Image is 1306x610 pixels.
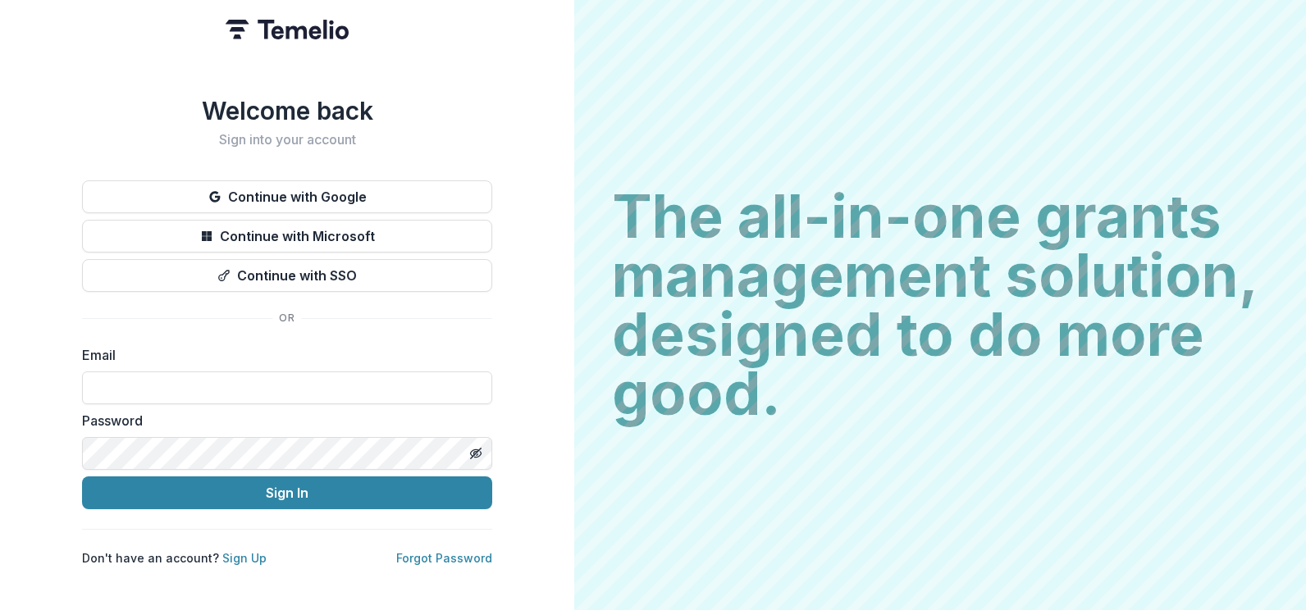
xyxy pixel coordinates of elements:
p: Don't have an account? [82,549,267,567]
button: Continue with Google [82,180,492,213]
label: Email [82,345,482,365]
img: Temelio [226,20,349,39]
button: Sign In [82,476,492,509]
a: Sign Up [222,551,267,565]
h2: Sign into your account [82,132,492,148]
a: Forgot Password [396,551,492,565]
button: Toggle password visibility [463,440,489,467]
label: Password [82,411,482,430]
button: Continue with SSO [82,259,492,292]
h1: Welcome back [82,96,492,125]
button: Continue with Microsoft [82,220,492,253]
